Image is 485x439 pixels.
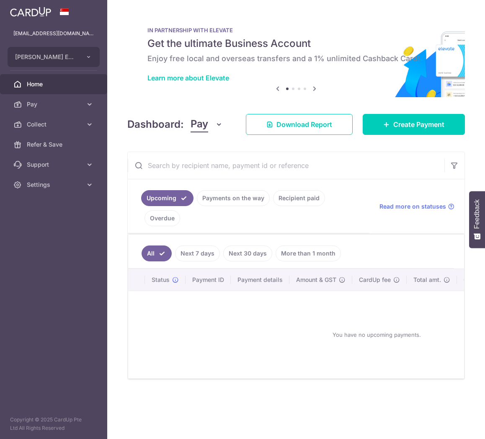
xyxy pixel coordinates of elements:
th: Payment details [231,269,289,291]
input: Search by recipient name, payment id or reference [128,152,444,179]
a: Read more on statuses [379,202,454,211]
img: Renovation banner [127,13,465,97]
a: Next 30 days [223,245,272,261]
a: Create Payment [363,114,465,135]
button: Feedback - Show survey [469,191,485,248]
span: Refer & Save [27,140,82,149]
p: [EMAIL_ADDRESS][DOMAIN_NAME] [13,29,94,38]
a: Next 7 days [175,245,220,261]
a: Payments on the way [197,190,270,206]
span: Pay [191,116,208,132]
a: Upcoming [141,190,193,206]
span: Feedback [473,199,481,229]
button: Pay [191,116,223,132]
p: IN PARTNERSHIP WITH ELEVATE [147,27,445,34]
span: [PERSON_NAME] EYE CARE PTE. LTD. [15,53,77,61]
span: Support [27,160,82,169]
span: Total amt. [413,276,441,284]
span: Read more on statuses [379,202,446,211]
span: Pay [27,100,82,108]
span: CardUp fee [359,276,391,284]
h5: Get the ultimate Business Account [147,37,445,50]
a: Download Report [246,114,353,135]
button: [PERSON_NAME] EYE CARE PTE. LTD. [8,47,100,67]
a: Learn more about Elevate [147,74,229,82]
span: Settings [27,181,82,189]
span: Collect [27,120,82,129]
span: Status [152,276,170,284]
th: Payment ID [186,269,231,291]
span: Amount & GST [296,276,336,284]
h4: Dashboard: [127,117,184,132]
a: More than 1 month [276,245,341,261]
span: Download Report [276,119,332,129]
h6: Enjoy free local and overseas transfers and a 1% unlimited Cashback Card! [147,54,445,64]
a: Overdue [144,210,180,226]
a: All [142,245,172,261]
a: Recipient paid [273,190,325,206]
img: CardUp [10,7,51,17]
span: Home [27,80,82,88]
span: Create Payment [393,119,444,129]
